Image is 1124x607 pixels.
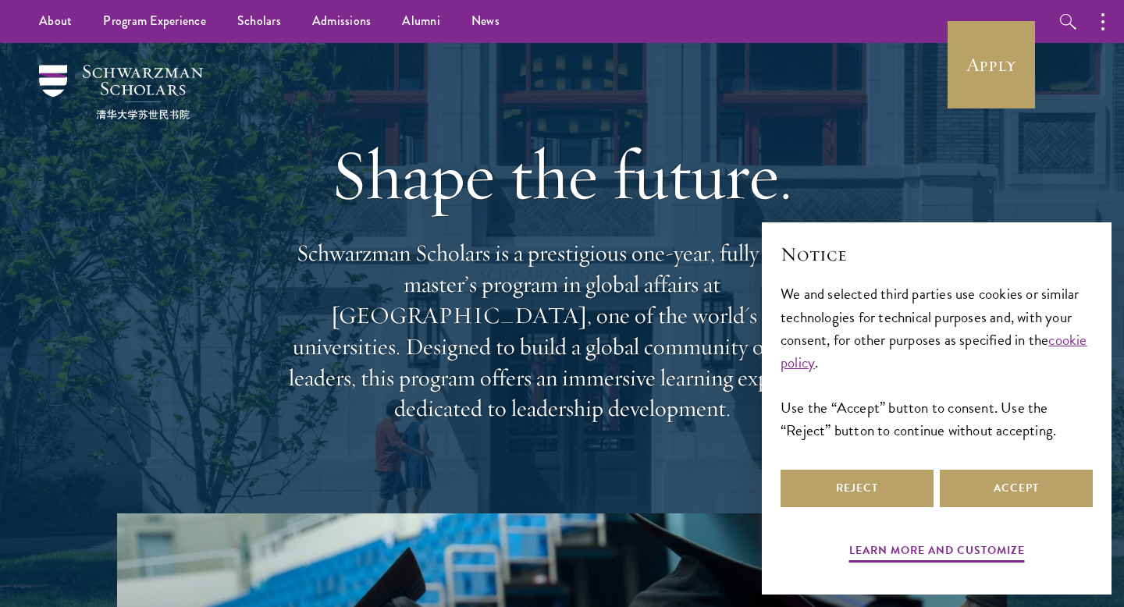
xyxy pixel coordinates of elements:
[948,21,1035,108] a: Apply
[281,238,843,424] p: Schwarzman Scholars is a prestigious one-year, fully funded master’s program in global affairs at...
[849,541,1025,565] button: Learn more and customize
[281,131,843,218] h1: Shape the future.
[781,328,1087,374] a: cookie policy
[781,470,934,507] button: Reject
[781,241,1093,268] h2: Notice
[781,282,1093,441] div: We and selected third parties use cookies or similar technologies for technical purposes and, wit...
[39,65,203,119] img: Schwarzman Scholars
[940,470,1093,507] button: Accept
